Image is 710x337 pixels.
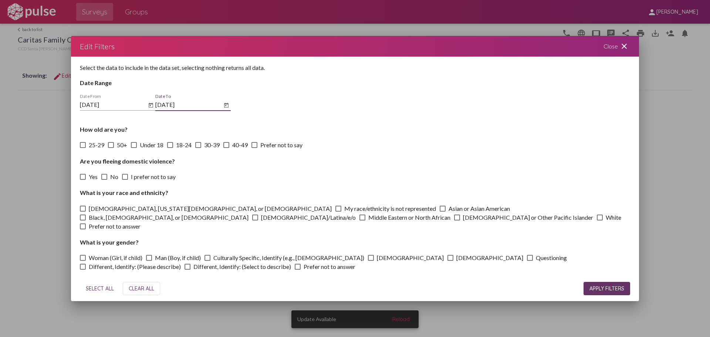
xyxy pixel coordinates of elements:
div: Close [595,36,639,57]
h4: Are you fleeing domestic violence? [80,158,630,165]
span: White [606,213,621,222]
span: Culturally Specific, Identify (e.g., [DEMOGRAPHIC_DATA]) [213,253,364,262]
h4: How old are you? [80,126,630,133]
span: 40-49 [232,141,248,149]
mat-icon: close [620,42,629,51]
span: Man (Boy, if child) [155,253,201,262]
span: 18-24 [176,141,192,149]
span: [DEMOGRAPHIC_DATA] or Other Pacific Islander [463,213,593,222]
span: Under 18 [140,141,163,149]
span: Prefer not to answer [89,222,141,231]
span: 30-39 [204,141,220,149]
span: APPLY FILTERS [589,285,624,292]
span: SELECT ALL [86,285,114,292]
span: 50+ [117,141,127,149]
div: Edit Filters [80,40,115,52]
h4: Date Range [80,79,630,86]
span: My race/ethnicity is not represented [344,204,436,213]
span: [DEMOGRAPHIC_DATA]/Latina/e/o [261,213,356,222]
span: Black, [DEMOGRAPHIC_DATA], or [DEMOGRAPHIC_DATA] [89,213,248,222]
span: Questioning [536,253,567,262]
span: [DEMOGRAPHIC_DATA], [US_STATE][DEMOGRAPHIC_DATA], or [DEMOGRAPHIC_DATA] [89,204,332,213]
span: Yes [89,172,98,181]
button: APPLY FILTERS [584,282,630,295]
span: 25-29 [89,141,104,149]
span: Woman (Girl, if child) [89,253,142,262]
span: No [110,172,118,181]
span: [DEMOGRAPHIC_DATA] [456,253,523,262]
h4: What is your race and ethnicity? [80,189,630,196]
button: Open calendar [146,101,155,110]
span: I prefer not to say [131,172,176,181]
button: Open calendar [222,101,231,110]
span: CLEAR ALL [129,285,154,292]
span: [DEMOGRAPHIC_DATA] [377,253,444,262]
span: Prefer not to say [260,141,302,149]
span: Different, Identify: (Please describe) [89,262,181,271]
span: Asian or Asian American [449,204,510,213]
button: CLEAR ALL [123,282,160,295]
span: Different, Identify: (Select to describe) [193,262,291,271]
h4: What is your gender? [80,239,630,246]
span: Select the data to include in the data set, selecting nothing returns all data. [80,64,265,71]
span: Prefer not to answer [304,262,355,271]
span: Middle Eastern or North African [368,213,450,222]
button: SELECT ALL [80,282,120,295]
